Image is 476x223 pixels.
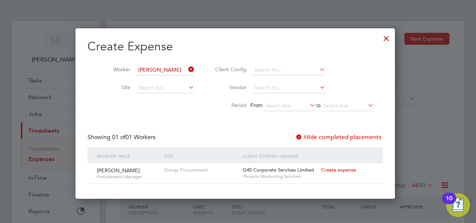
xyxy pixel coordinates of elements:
[97,174,158,180] span: Procurement Manager
[164,167,208,173] span: Group Procurement
[213,84,247,91] label: Vendor
[243,167,314,173] span: G4S Corporate Services Limited
[87,134,157,141] div: Showing
[243,173,318,179] span: Phoenix Resourcing Services
[112,134,126,141] span: 01 of
[321,167,356,173] span: Create expense
[97,167,140,174] span: [PERSON_NAME]
[112,134,155,141] span: 01 Workers
[136,83,194,93] input: Search for...
[446,198,452,208] div: 10
[263,101,316,111] input: Select one
[136,65,194,75] input: Search for...
[321,101,374,111] input: Select one
[87,39,383,54] h2: Create Expense
[241,147,319,164] div: Client Config / Vendor
[95,147,162,164] div: Worker / Role
[252,65,325,75] input: Search for...
[295,134,381,141] label: Hide completed placements
[204,97,383,115] li: From to
[213,66,247,73] label: Client Config
[97,84,130,91] label: Site
[213,102,247,109] label: Period
[446,193,470,217] button: Open Resource Center, 10 new notifications
[97,66,130,73] label: Worker
[162,147,241,164] div: Site
[252,83,325,93] input: Search for...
